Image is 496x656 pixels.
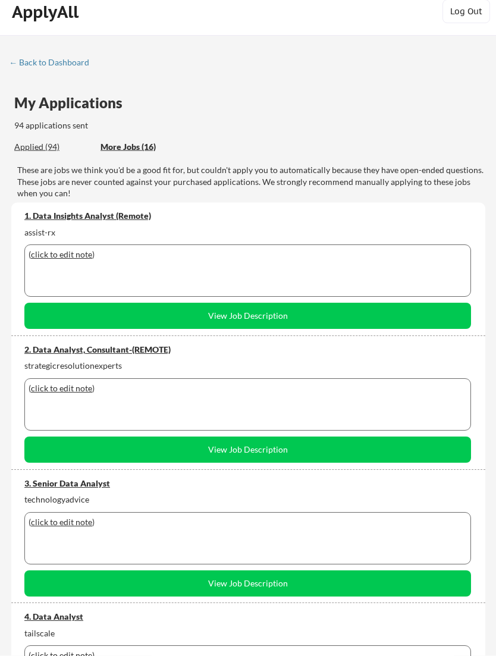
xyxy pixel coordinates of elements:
div: These are jobs we think you'd be a good fit for, but couldn't apply you to automatically because ... [17,164,485,199]
div: ( ) [29,517,467,529]
button: View Job Description [24,303,471,329]
div: 2. Data Analyst, Consultant-(REMOTE) [24,344,471,356]
div: technologyadvice [24,494,471,506]
div: Applied (94) [14,141,92,153]
div: assist-rx [24,227,471,239]
div: ← Back to Dashboard [9,58,98,67]
button: View Job Description [24,571,471,597]
div: tailscale [24,628,471,640]
div: 3. Senior Data Analyst [24,478,471,490]
u: click to edit note [31,250,92,260]
div: strategicresolutionexperts [24,360,471,372]
div: ( ) [29,249,467,261]
div: ApplyAll [12,2,82,23]
div: More Jobs (16) [101,141,188,153]
div: ( ) [29,383,467,395]
div: These are job applications we think you'd be a good fit for, but couldn't apply you to automatica... [101,141,188,153]
div: 4. Data Analyst [24,611,471,623]
div: 1. Data Insights Analyst (Remote) [24,211,471,222]
u: click to edit note [31,384,92,394]
button: View Job Description [24,437,471,463]
u: click to edit note [31,517,92,528]
a: ← Back to Dashboard [9,58,98,70]
div: 94 applications sent [14,120,244,131]
div: These are all the jobs you've been applied to so far. [14,141,92,153]
div: My Applications [14,96,132,110]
